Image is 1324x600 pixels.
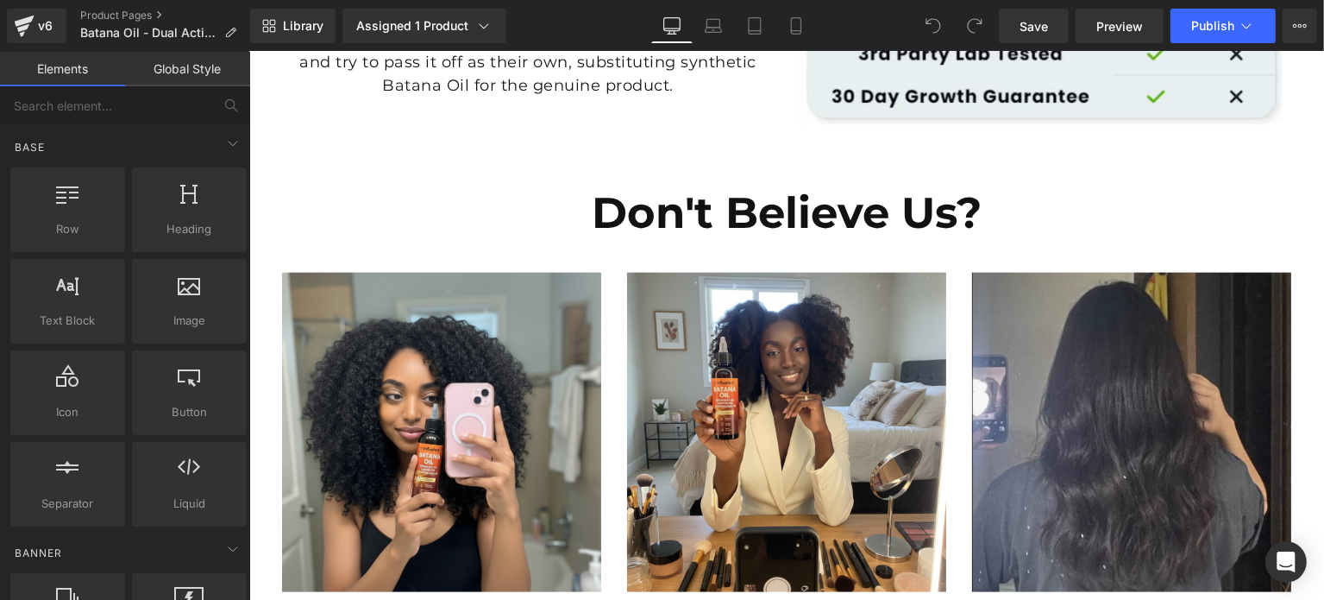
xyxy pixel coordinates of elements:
[775,9,817,43] a: Mobile
[356,17,493,35] div: Assigned 1 Product
[7,9,66,43] a: v6
[1020,17,1048,35] span: Save
[651,9,693,43] a: Desktop
[35,15,56,37] div: v6
[137,403,242,421] span: Button
[957,9,992,43] button: Redo
[137,495,242,513] span: Liquid
[734,9,775,43] a: Tablet
[80,26,217,40] span: Batana Oil - Dual Action
[1265,541,1307,583] div: Open Intercom Messenger
[13,545,64,561] span: Banner
[378,545,697,576] p: ★★★★★
[16,495,120,513] span: Separator
[723,545,1042,576] p: ★★★★★
[283,18,323,34] span: Library
[16,220,120,238] span: Row
[125,52,250,86] a: Global Style
[33,545,352,576] p: ★★★★★
[693,9,734,43] a: Laptop
[1076,9,1164,43] a: Preview
[33,136,1042,187] h1: Don't Believe Us?
[16,312,120,330] span: Text Block
[1191,19,1234,33] span: Publish
[250,9,336,43] a: New Library
[16,403,120,421] span: Icon
[916,9,951,43] button: Undo
[13,139,47,155] span: Base
[137,312,242,330] span: Image
[1170,9,1276,43] button: Publish
[1283,9,1317,43] button: More
[137,220,242,238] span: Heading
[1096,17,1143,35] span: Preview
[80,9,250,22] a: Product Pages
